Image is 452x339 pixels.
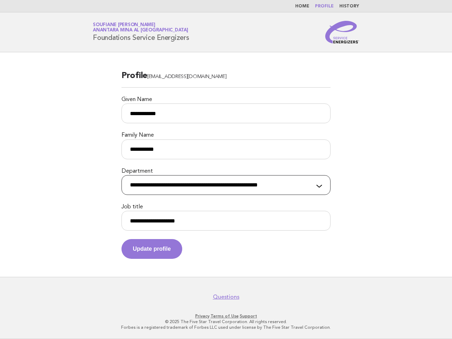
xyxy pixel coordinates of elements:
label: Job title [121,203,331,211]
a: Soufiane [PERSON_NAME]Anantara Mina al [GEOGRAPHIC_DATA] [93,23,188,32]
label: Family Name [121,132,331,139]
span: Anantara Mina al [GEOGRAPHIC_DATA] [93,28,188,33]
a: Profile [315,4,334,8]
p: · · [10,313,442,319]
button: Update profile [121,239,182,259]
a: Privacy [195,314,209,319]
h1: Foundations Service Energizers [93,23,189,41]
img: Service Energizers [325,21,359,43]
a: Questions [213,293,239,301]
label: Department [121,168,331,175]
a: Home [295,4,309,8]
p: Forbes is a registered trademark of Forbes LLC used under license by The Five Star Travel Corpora... [10,325,442,330]
a: Support [240,314,257,319]
span: [EMAIL_ADDRESS][DOMAIN_NAME] [147,74,227,79]
p: © 2025 The Five Star Travel Corporation. All rights reserved. [10,319,442,325]
a: History [339,4,359,8]
a: Terms of Use [210,314,239,319]
label: Given Name [121,96,331,103]
h2: Profile [121,70,331,88]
